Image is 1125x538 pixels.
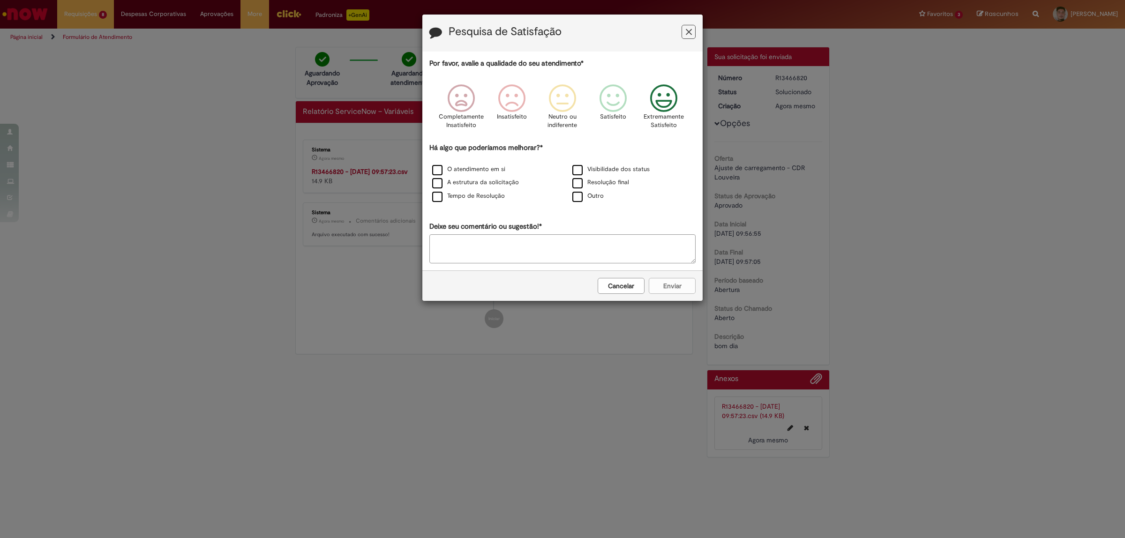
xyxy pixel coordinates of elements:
[449,26,562,38] label: Pesquisa de Satisfação
[432,192,505,201] label: Tempo de Resolução
[572,192,604,201] label: Outro
[572,165,650,174] label: Visibilidade dos status
[432,178,519,187] label: A estrutura da solicitação
[437,77,485,142] div: Completamente Insatisfeito
[589,77,637,142] div: Satisfeito
[432,165,505,174] label: O atendimento em si
[644,112,684,130] p: Extremamente Satisfeito
[497,112,527,121] p: Insatisfeito
[429,59,584,68] label: Por favor, avalie a qualidade do seu atendimento*
[539,77,586,142] div: Neutro ou indiferente
[546,112,579,130] p: Neutro ou indiferente
[598,278,645,294] button: Cancelar
[439,112,484,130] p: Completamente Insatisfeito
[640,77,688,142] div: Extremamente Satisfeito
[429,222,542,232] label: Deixe seu comentário ou sugestão!*
[600,112,626,121] p: Satisfeito
[488,77,536,142] div: Insatisfeito
[572,178,629,187] label: Resolução final
[429,143,696,203] div: Há algo que poderíamos melhorar?*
